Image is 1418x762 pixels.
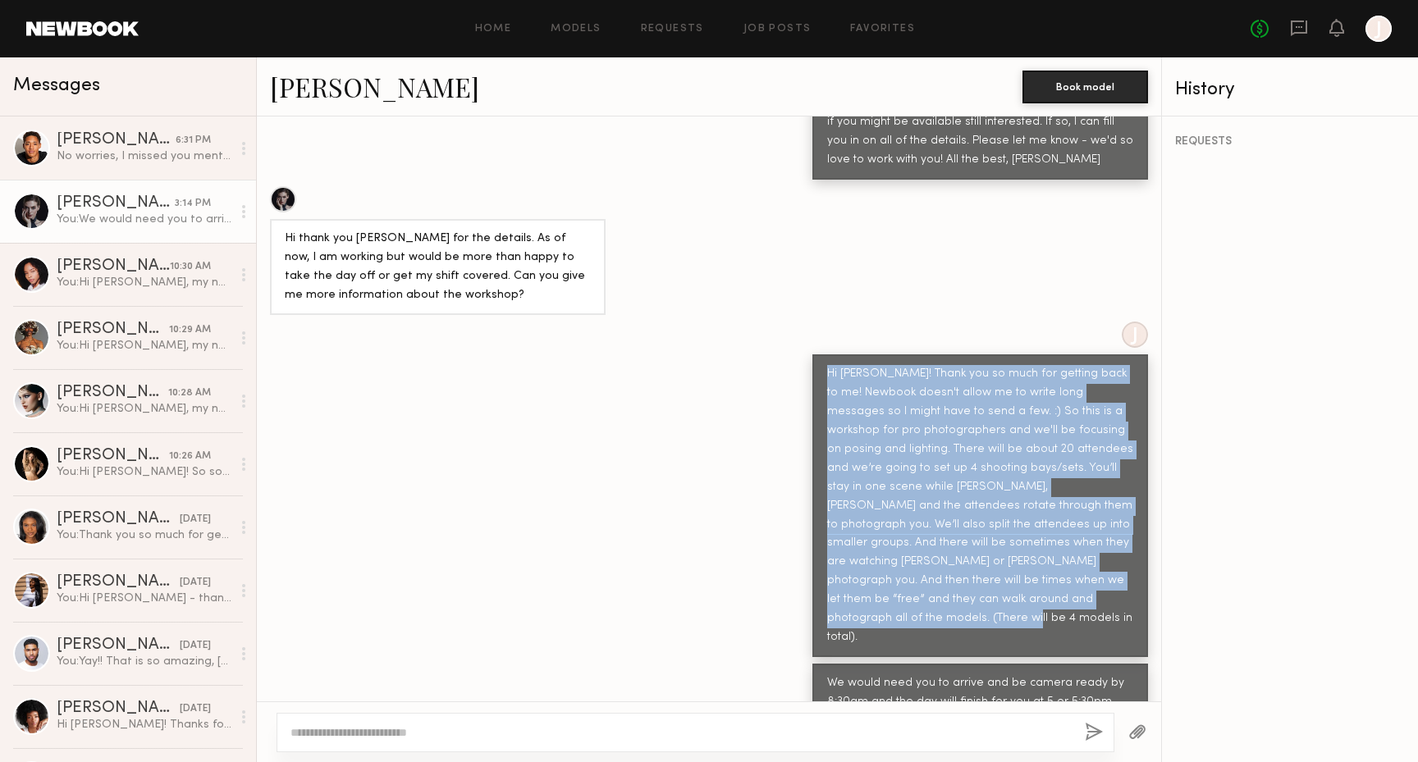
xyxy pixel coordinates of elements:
[57,448,169,464] div: [PERSON_NAME]
[57,700,180,717] div: [PERSON_NAME]
[180,575,211,591] div: [DATE]
[176,133,211,148] div: 6:31 PM
[57,591,231,606] div: You: Hi [PERSON_NAME] - thank you so much for getting back to me. I just spoke with [PERSON_NAME]...
[170,259,211,275] div: 10:30 AM
[1022,79,1148,93] a: Book model
[827,365,1133,647] div: Hi [PERSON_NAME]! Thank you so much for getting back to me! Newbook doesn't allow me to write lon...
[57,527,231,543] div: You: Thank you so much for getting back to me, Cescily!
[57,258,170,275] div: [PERSON_NAME]
[169,322,211,338] div: 10:29 AM
[743,24,812,34] a: Job Posts
[1022,71,1148,103] button: Book model
[1175,136,1405,148] div: REQUESTS
[57,322,169,338] div: [PERSON_NAME]
[57,338,231,354] div: You: Hi [PERSON_NAME], my name is [PERSON_NAME] and I'm reaching out on behalf of my husband/part...
[175,196,211,212] div: 3:14 PM
[475,24,512,34] a: Home
[285,230,591,305] div: Hi thank you [PERSON_NAME] for the details. As of now, I am working but would be more than happy ...
[57,637,180,654] div: [PERSON_NAME]
[57,717,231,732] div: Hi [PERSON_NAME]! Thanks for getting back & I’ll most definitely have my notifications on when yo...
[180,638,211,654] div: [DATE]
[57,275,231,290] div: You: Hi [PERSON_NAME], my name is [PERSON_NAME] and I'm reaching out on behalf of my husband/part...
[57,195,175,212] div: [PERSON_NAME]
[57,654,231,669] div: You: Yay!! That is so amazing, [PERSON_NAME]! I'm going to send you a text right now with all of ...
[850,24,915,34] a: Favorites
[168,386,211,401] div: 10:28 AM
[57,574,180,591] div: [PERSON_NAME]
[551,24,601,34] a: Models
[13,76,100,95] span: Messages
[57,132,176,148] div: [PERSON_NAME]
[180,701,211,717] div: [DATE]
[57,511,180,527] div: [PERSON_NAME]
[1175,80,1405,99] div: History
[57,148,231,164] div: No worries, I missed you mentioning the 24th in the first paragraph. Sorry for the late response,...
[169,449,211,464] div: 10:26 AM
[180,512,211,527] div: [DATE]
[641,24,704,34] a: Requests
[57,401,231,417] div: You: Hi [PERSON_NAME], my name is [PERSON_NAME] and I'm reaching out on behalf of my husband/part...
[1365,16,1392,42] a: J
[57,212,231,227] div: You: We would need you to arrive and be camera ready by 8:30am and the day will finish for you at...
[57,385,168,401] div: [PERSON_NAME]
[57,464,231,480] div: You: Hi [PERSON_NAME]! So sorry for the late reply! I *completely* understand not giving out your...
[270,69,479,104] a: [PERSON_NAME]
